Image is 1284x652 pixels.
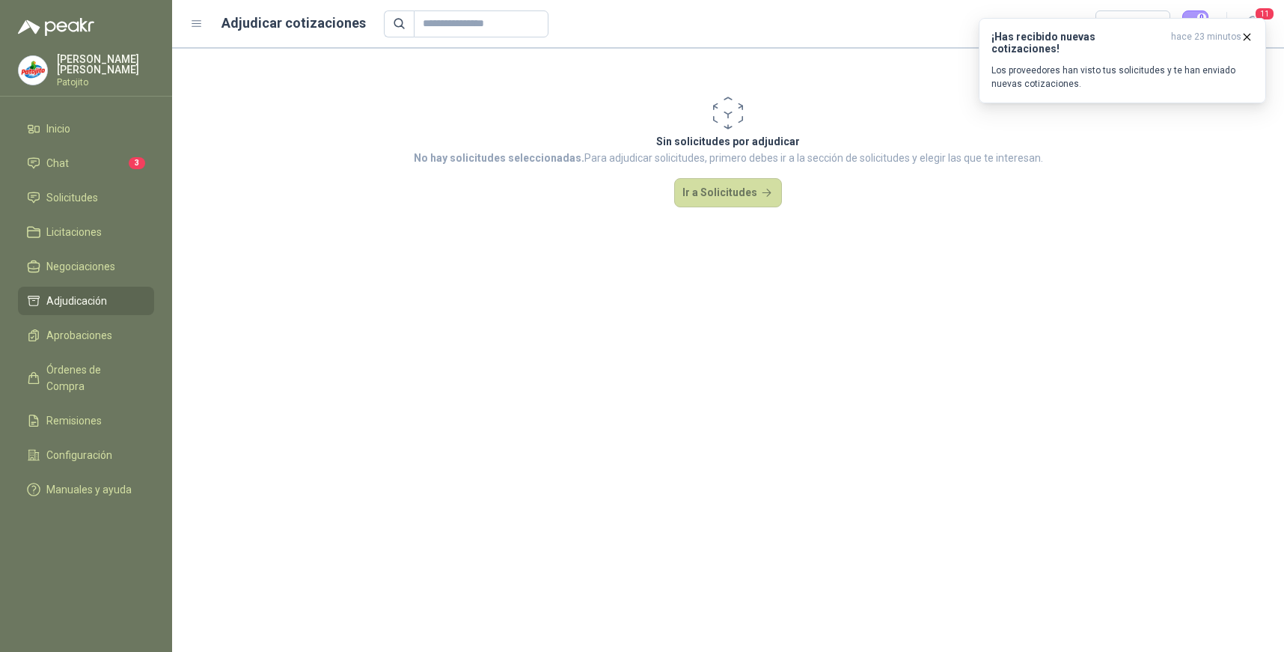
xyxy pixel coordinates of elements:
[46,293,107,309] span: Adjudicación
[46,412,102,429] span: Remisiones
[18,406,154,435] a: Remisiones
[46,362,140,394] span: Órdenes de Compra
[991,64,1253,91] p: Los proveedores han visto tus solicitudes y te han enviado nuevas cotizaciones.
[1254,7,1275,21] span: 11
[18,475,154,504] a: Manuales y ayuda
[46,327,112,344] span: Aprobaciones
[46,121,70,137] span: Inicio
[46,155,69,171] span: Chat
[18,218,154,246] a: Licitaciones
[414,133,1043,150] p: Sin solicitudes por adjudicar
[19,56,47,85] img: Company Logo
[46,189,98,206] span: Solicitudes
[674,178,782,208] button: Ir a Solicitudes
[46,481,132,498] span: Manuales y ayuda
[18,183,154,212] a: Solicitudes
[18,149,154,177] a: Chat3
[1104,13,1148,35] div: Precio
[1171,31,1241,55] span: hace 23 minutos
[46,258,115,275] span: Negociaciones
[979,18,1266,103] button: ¡Has recibido nuevas cotizaciones!hace 23 minutos Los proveedores han visto tus solicitudes y te ...
[414,152,584,164] strong: No hay solicitudes seleccionadas.
[57,78,154,87] p: Patojito
[18,441,154,469] a: Configuración
[18,287,154,315] a: Adjudicación
[129,157,145,169] span: 3
[1182,10,1209,37] button: 0
[46,224,102,240] span: Licitaciones
[991,31,1165,55] h3: ¡Has recibido nuevas cotizaciones!
[18,321,154,350] a: Aprobaciones
[18,356,154,400] a: Órdenes de Compra
[46,447,112,463] span: Configuración
[18,18,94,36] img: Logo peakr
[57,54,154,75] p: [PERSON_NAME] [PERSON_NAME]
[18,115,154,143] a: Inicio
[1239,10,1266,37] button: 11
[414,150,1043,166] p: Para adjudicar solicitudes, primero debes ir a la sección de solicitudes y elegir las que te inte...
[221,13,366,34] h1: Adjudicar cotizaciones
[18,252,154,281] a: Negociaciones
